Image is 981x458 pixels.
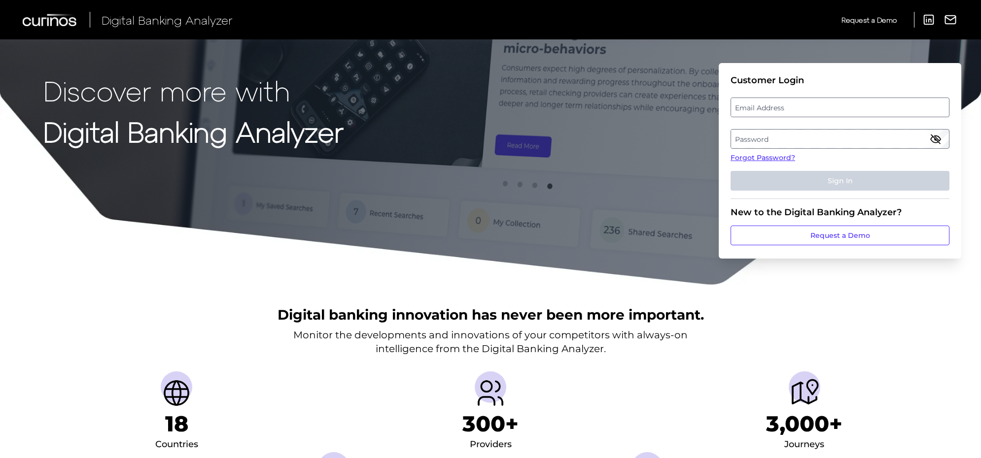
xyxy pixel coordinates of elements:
[731,226,949,245] a: Request a Demo
[161,377,192,409] img: Countries
[731,153,949,163] a: Forgot Password?
[841,12,897,28] a: Request a Demo
[165,411,188,437] h1: 18
[475,377,506,409] img: Providers
[789,377,820,409] img: Journeys
[43,75,344,106] p: Discover more with
[731,130,948,148] label: Password
[731,207,949,218] div: New to the Digital Banking Analyzer?
[841,16,897,24] span: Request a Demo
[102,13,233,27] span: Digital Banking Analyzer
[462,411,519,437] h1: 300+
[470,437,512,453] div: Providers
[731,98,948,116] label: Email Address
[731,171,949,191] button: Sign In
[23,14,78,26] img: Curinos
[43,115,344,148] strong: Digital Banking Analyzer
[155,437,198,453] div: Countries
[731,75,949,86] div: Customer Login
[784,437,824,453] div: Journeys
[278,305,704,324] h2: Digital banking innovation has never been more important.
[293,328,688,356] p: Monitor the developments and innovations of your competitors with always-on intelligence from the...
[766,411,842,437] h1: 3,000+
